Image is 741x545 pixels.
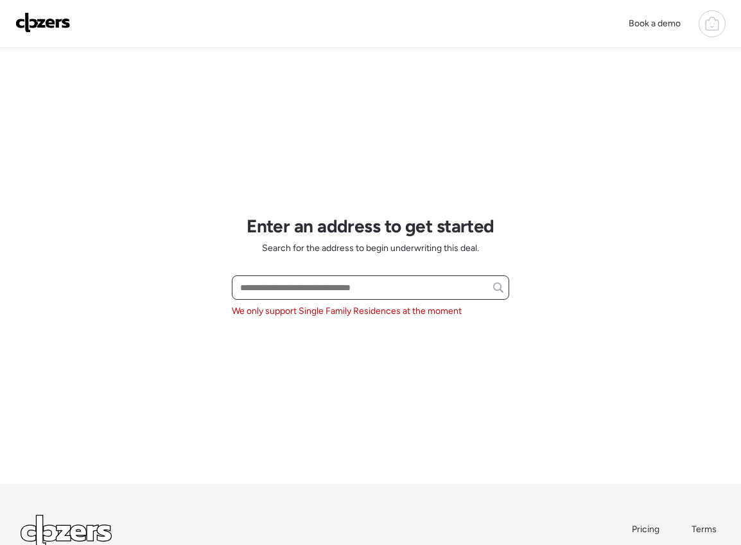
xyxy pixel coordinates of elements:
[247,215,494,237] h1: Enter an address to get started
[15,12,71,33] img: Logo
[262,242,479,255] span: Search for the address to begin underwriting this deal.
[632,523,661,536] a: Pricing
[232,305,462,318] span: We only support Single Family Residences at the moment
[632,524,659,535] span: Pricing
[629,18,681,29] span: Book a demo
[692,524,717,535] span: Terms
[692,523,720,536] a: Terms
